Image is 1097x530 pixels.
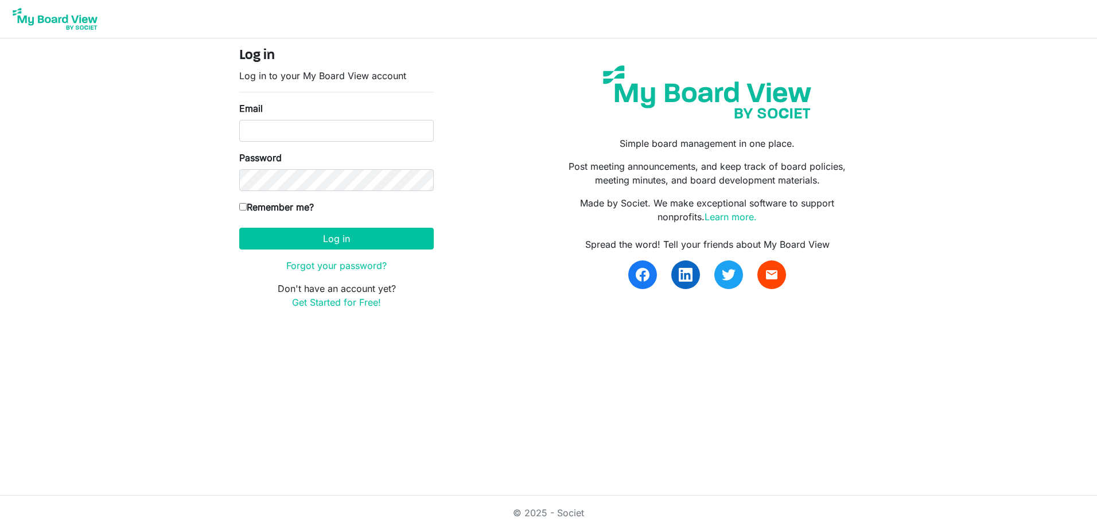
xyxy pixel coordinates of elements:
[239,102,263,115] label: Email
[557,237,858,251] div: Spread the word! Tell your friends about My Board View
[757,260,786,289] a: email
[239,282,434,309] p: Don't have an account yet?
[722,268,736,282] img: twitter.svg
[239,151,282,165] label: Password
[557,196,858,224] p: Made by Societ. We make exceptional software to support nonprofits.
[239,200,314,214] label: Remember me?
[239,228,434,250] button: Log in
[557,159,858,187] p: Post meeting announcements, and keep track of board policies, meeting minutes, and board developm...
[239,203,247,211] input: Remember me?
[705,211,757,223] a: Learn more.
[286,260,387,271] a: Forgot your password?
[292,297,381,308] a: Get Started for Free!
[9,5,101,33] img: My Board View Logo
[239,48,434,64] h4: Log in
[239,69,434,83] p: Log in to your My Board View account
[679,268,693,282] img: linkedin.svg
[765,268,779,282] span: email
[636,268,649,282] img: facebook.svg
[594,57,820,127] img: my-board-view-societ.svg
[557,137,858,150] p: Simple board management in one place.
[513,507,584,519] a: © 2025 - Societ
